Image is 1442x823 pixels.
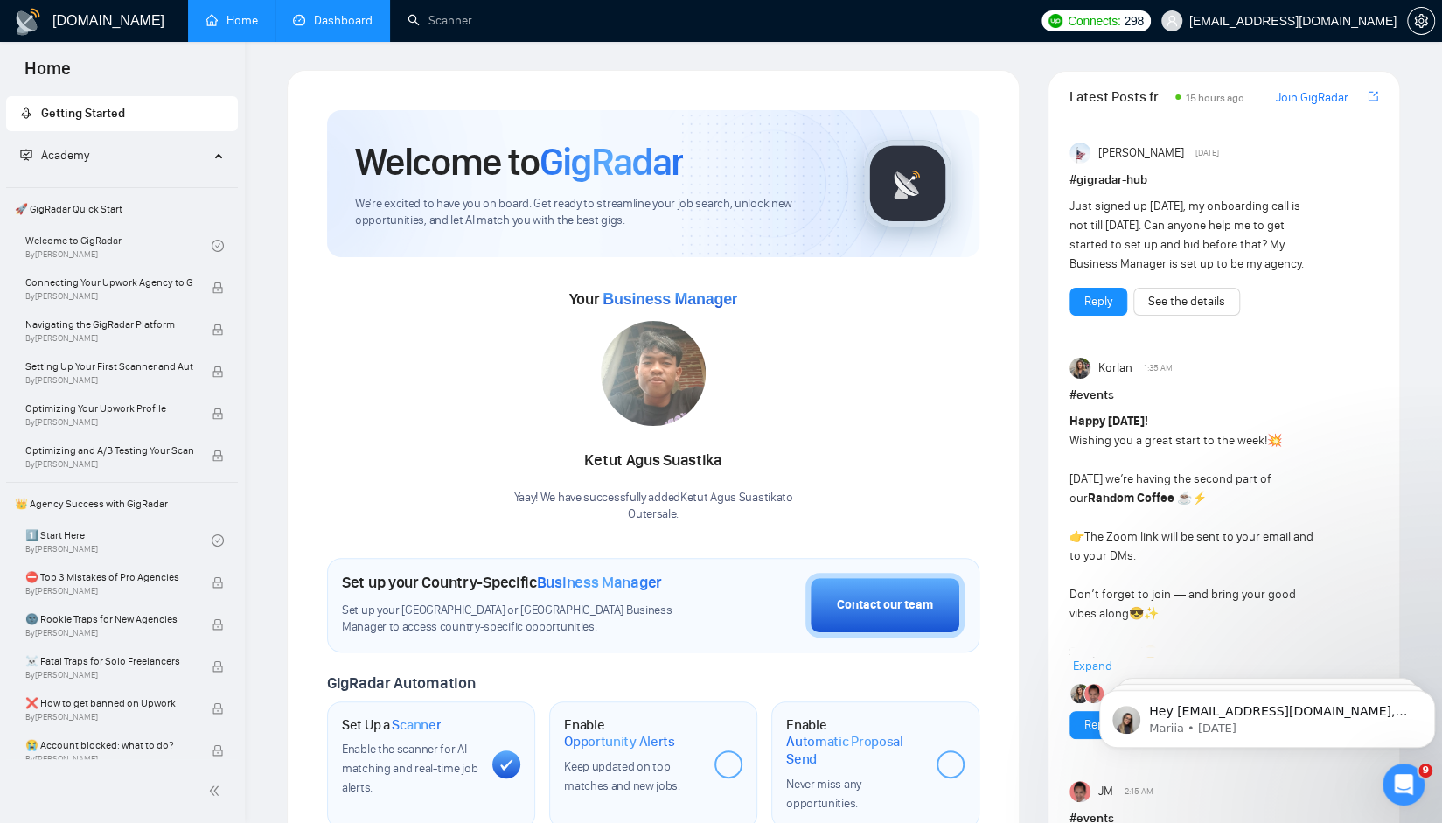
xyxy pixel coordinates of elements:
span: 😎 [1129,606,1144,621]
span: Navigating the GigRadar Platform [25,316,193,333]
img: Korlan [1070,684,1090,703]
span: ✨ [1144,606,1159,621]
p: Outersale . [513,506,792,523]
span: ⛔ Top 3 Mistakes of Pro Agencies [25,568,193,586]
span: Business Manager [603,290,737,308]
strong: Happy [DATE]! [1069,414,1148,429]
li: Getting Started [6,96,238,131]
span: lock [212,576,224,589]
strong: Random Coffee [1088,491,1174,506]
span: lock [212,408,224,420]
span: 9 [1418,764,1432,778]
span: export [1368,89,1378,103]
button: setting [1407,7,1435,35]
img: logo [14,8,42,36]
div: Ketut Agus Suastika [513,446,792,476]
span: lock [212,366,224,378]
span: Keep updated on top matches and new jobs. [564,759,680,793]
span: Getting Started [41,106,125,121]
iframe: Intercom live chat [1383,764,1425,806]
span: 15 hours ago [1186,92,1244,104]
img: gigradar-logo.png [864,140,951,227]
span: 👉 [1069,529,1084,544]
img: JM [1084,684,1104,703]
a: export [1368,88,1378,105]
span: 1:35 AM [1144,360,1173,376]
img: 1709025535266-WhatsApp%20Image%202024-02-27%20at%2016.49.57-2.jpeg [601,321,706,426]
h1: # events [1069,386,1378,405]
span: 😭 Account blocked: what to do? [25,736,193,754]
button: Reply [1069,288,1127,316]
span: ⚡ [1192,491,1207,506]
img: JM [1069,781,1090,802]
span: 🚀 GigRadar Quick Start [8,192,236,227]
span: Expand [1073,659,1112,673]
button: Contact our team [805,573,965,638]
span: JM [1098,782,1113,801]
span: 2:15 AM [1125,784,1153,799]
span: lock [212,324,224,336]
span: lock [212,618,224,631]
span: By [PERSON_NAME] [25,291,193,302]
span: Academy [20,148,89,163]
span: 🌚 Rookie Traps for New Agencies [25,610,193,628]
h1: Set Up a [342,716,441,734]
span: By [PERSON_NAME] [25,628,193,638]
a: searchScanner [408,13,472,28]
span: GigRadar Automation [327,673,475,693]
span: By [PERSON_NAME] [25,333,193,344]
span: lock [212,744,224,757]
h1: Enable [564,716,700,750]
span: Optimizing Your Upwork Profile [25,400,193,417]
span: Connecting Your Upwork Agency to GigRadar [25,274,193,291]
span: By [PERSON_NAME] [25,712,193,722]
div: Just signed up [DATE], my onboarding call is not till [DATE]. Can anyone help me to get started t... [1069,197,1316,274]
h1: Enable [786,716,923,768]
span: fund-projection-screen [20,149,32,161]
span: ☠️ Fatal Traps for Solo Freelancers [25,652,193,670]
a: Welcome to GigRadarBy[PERSON_NAME] [25,227,212,265]
span: user [1166,15,1178,27]
span: lock [212,660,224,673]
span: By [PERSON_NAME] [25,375,193,386]
span: ❌ How to get banned on Upwork [25,694,193,712]
span: By [PERSON_NAME] [25,754,193,764]
img: upwork-logo.png [1048,14,1062,28]
span: We're excited to have you on board. Get ready to streamline your job search, unlock new opportuni... [355,196,836,229]
span: ☕ [1177,491,1192,506]
span: Automatic Proposal Send [786,733,923,767]
span: lock [212,702,224,715]
span: 298 [1124,11,1143,31]
span: Never miss any opportunities. [786,777,861,811]
span: Enable the scanner for AI matching and real-time job alerts. [342,742,477,795]
span: By [PERSON_NAME] [25,459,193,470]
span: Setting Up Your First Scanner and Auto-Bidder [25,358,193,375]
span: Business Manager [537,573,662,592]
a: See the details [1148,292,1225,311]
iframe: Intercom notifications message [1092,653,1442,776]
span: By [PERSON_NAME] [25,417,193,428]
span: lock [212,450,224,462]
span: By [PERSON_NAME] [25,586,193,596]
span: Academy [41,148,89,163]
span: check-circle [212,240,224,252]
a: dashboardDashboard [293,13,373,28]
h1: # gigradar-hub [1069,171,1378,190]
span: GigRadar [540,138,683,185]
span: Your [569,289,738,309]
span: [DATE] [1195,145,1219,161]
span: rocket [20,107,32,119]
span: double-left [208,782,226,799]
span: Set up your [GEOGRAPHIC_DATA] or [GEOGRAPHIC_DATA] Business Manager to access country-specific op... [342,603,715,636]
button: Reply [1069,711,1127,739]
span: 💥 [1267,433,1282,448]
h1: Set up your Country-Specific [342,573,662,592]
span: Latest Posts from the GigRadar Community [1069,86,1170,108]
span: Home [10,56,85,93]
a: Reply [1084,715,1112,735]
span: lock [212,282,224,294]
